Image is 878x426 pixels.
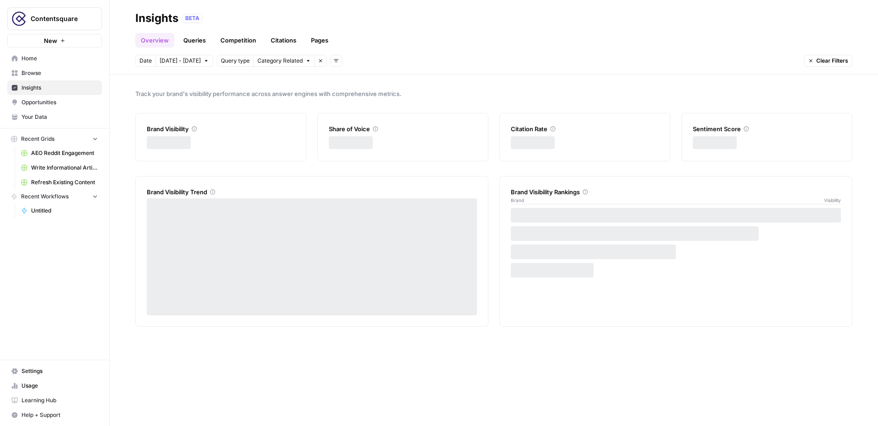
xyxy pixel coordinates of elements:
div: Brand Visibility [147,124,295,133]
div: Brand Visibility Rankings [511,187,841,197]
span: Query type [221,57,250,65]
a: Opportunities [7,95,102,110]
a: Refresh Existing Content [17,175,102,190]
button: Recent Grids [7,132,102,146]
span: Opportunities [21,98,98,106]
div: Citation Rate [511,124,659,133]
span: Clear Filters [816,57,848,65]
button: Workspace: Contentsquare [7,7,102,30]
span: AEO Reddit Engagement [31,149,98,157]
a: Insights [7,80,102,95]
a: Usage [7,378,102,393]
a: Browse [7,66,102,80]
button: New [7,34,102,48]
span: Visibility [824,197,841,204]
span: Usage [21,382,98,390]
span: Help + Support [21,411,98,419]
div: Share of Voice [329,124,477,133]
a: Competition [215,33,262,48]
a: Write Informational Article [17,160,102,175]
button: Category Related [253,55,315,67]
span: Brand [511,197,524,204]
button: Clear Filters [804,55,852,67]
a: AEO Reddit Engagement [17,146,102,160]
span: Track your brand's visibility performance across answer engines with comprehensive metrics. [135,89,852,98]
span: Write Informational Article [31,164,98,172]
span: Refresh Existing Content [31,178,98,186]
div: Insights [135,11,178,26]
a: Learning Hub [7,393,102,408]
button: [DATE] - [DATE] [155,55,213,67]
a: Overview [135,33,174,48]
a: Citations [265,33,302,48]
span: [DATE] - [DATE] [160,57,201,65]
button: Help + Support [7,408,102,422]
a: Home [7,51,102,66]
div: BETA [182,14,203,23]
span: Recent Workflows [21,192,69,201]
span: Browse [21,69,98,77]
span: Learning Hub [21,396,98,405]
span: New [44,36,57,45]
a: Settings [7,364,102,378]
img: Contentsquare Logo [11,11,27,27]
div: Brand Visibility Trend [147,187,477,197]
div: Sentiment Score [693,124,841,133]
span: Untitled [31,207,98,215]
span: Recent Grids [21,135,54,143]
span: Category Related [257,57,303,65]
span: Your Data [21,113,98,121]
span: Contentsquare [31,14,86,23]
button: Recent Workflows [7,190,102,203]
span: Settings [21,367,98,375]
a: Pages [305,33,334,48]
span: Insights [21,84,98,92]
a: Queries [178,33,211,48]
a: Your Data [7,110,102,124]
a: Untitled [17,203,102,218]
span: Date [139,57,152,65]
span: Home [21,54,98,63]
